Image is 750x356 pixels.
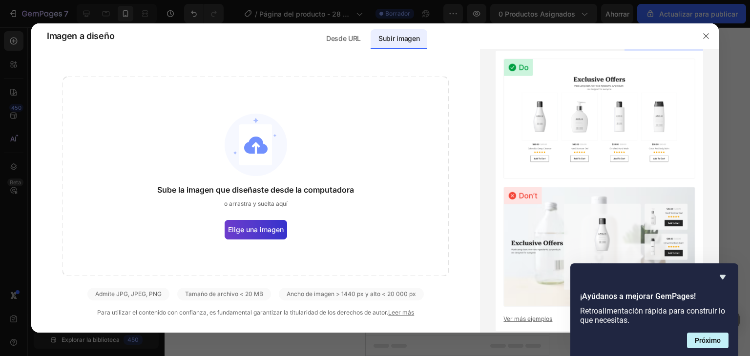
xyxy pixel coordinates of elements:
[95,290,162,297] font: Admite JPG, JPEG, PNG
[94,6,105,13] font: 375
[185,290,263,297] font: Tamaño de archivo < 20 MB
[580,271,729,348] div: ¡Ayúdanos a mejorar GemPages!
[580,306,725,325] font: Retroalimentación rápida para construir lo que necesitas.
[49,6,92,13] font: iPhone 13 Mini
[503,315,695,323] a: Ver más ejemplos
[72,46,124,54] div: Drop element here
[62,170,119,178] font: desde URL o imagen
[695,336,721,344] font: Próximo
[503,315,552,322] font: Ver más ejemplos
[228,225,284,234] font: Elige una imagen
[92,6,94,13] font: (
[12,103,60,112] font: Añadir sección
[717,271,729,283] button: Ocultar encuesta
[580,291,729,302] h2: ¡Ayúdanos a mejorar GemPages!
[63,125,120,134] font: [PERSON_NAME]
[49,137,133,144] font: inspirado por expertos en CRO
[580,292,696,301] font: ¡Ayúdanos a mejorar GemPages!
[105,6,128,13] font: píxeles)
[687,333,729,348] button: Siguiente pregunta
[157,185,354,195] font: Sube la imagen que diseñaste desde la computadora
[97,309,388,316] font: Para utilizar el contenido con confianza, es fundamental garantizar la titularidad de los derecho...
[45,203,137,211] font: luego arrastra y suelta elementos
[326,34,361,42] font: Desde URL
[67,158,116,167] font: Generar diseño
[224,200,288,207] font: o arrastra y suelta aquí
[50,192,133,200] font: Añadir sección en blanco
[47,31,114,41] font: Imagen a diseño
[388,309,414,316] a: Leer más
[378,34,419,42] font: Subir imagen
[287,290,416,297] font: Ancho de imagen > 1440 px y alto < 20 000 px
